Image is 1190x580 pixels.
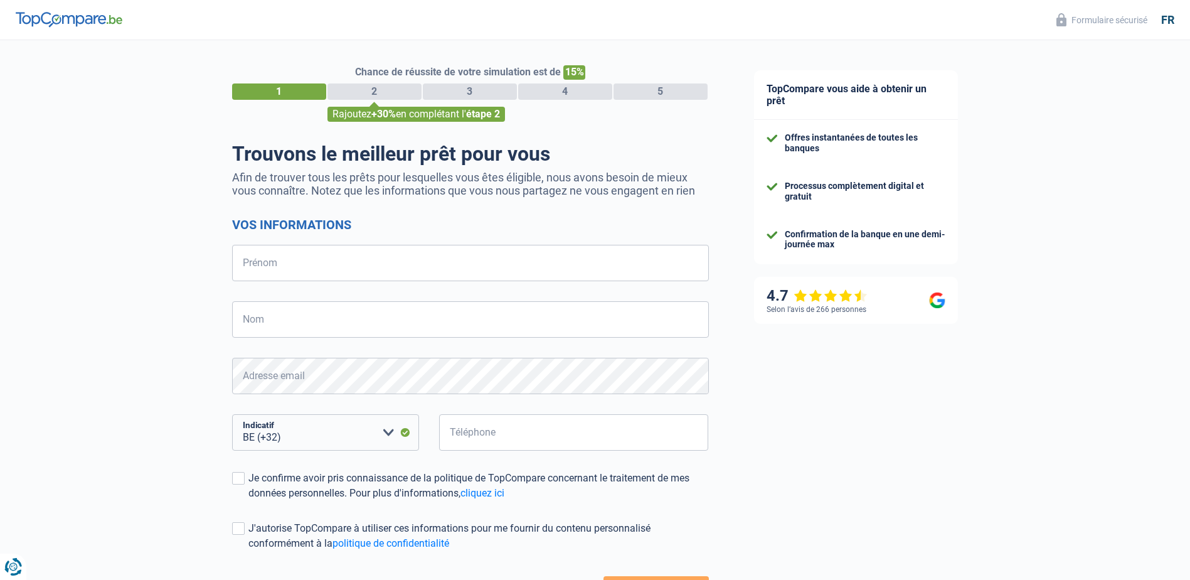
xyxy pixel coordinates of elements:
div: Selon l’avis de 266 personnes [767,305,866,314]
h2: Vos informations [232,217,709,232]
span: 15% [563,65,585,80]
p: Afin de trouver tous les prêts pour lesquelles vous êtes éligible, nous avons besoin de mieux vou... [232,171,709,197]
div: 2 [327,83,422,100]
div: 5 [614,83,708,100]
div: J'autorise TopCompare à utiliser ces informations pour me fournir du contenu personnalisé conform... [248,521,709,551]
input: 401020304 [439,414,709,451]
img: TopCompare Logo [16,12,122,27]
span: Chance de réussite de votre simulation est de [355,66,561,78]
span: +30% [371,108,396,120]
div: TopCompare vous aide à obtenir un prêt [754,70,958,120]
div: 3 [423,83,517,100]
span: étape 2 [466,108,500,120]
div: 4.7 [767,287,868,305]
div: 4 [518,83,612,100]
button: Formulaire sécurisé [1049,9,1155,30]
a: cliquez ici [460,487,504,499]
a: politique de confidentialité [332,537,449,549]
div: Confirmation de la banque en une demi-journée max [785,229,945,250]
div: Je confirme avoir pris connaissance de la politique de TopCompare concernant le traitement de mes... [248,471,709,501]
div: fr [1161,13,1174,27]
h1: Trouvons le meilleur prêt pour vous [232,142,709,166]
div: Processus complètement digital et gratuit [785,181,945,202]
div: Rajoutez en complétant l' [327,107,505,122]
div: Offres instantanées de toutes les banques [785,132,945,154]
div: 1 [232,83,326,100]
